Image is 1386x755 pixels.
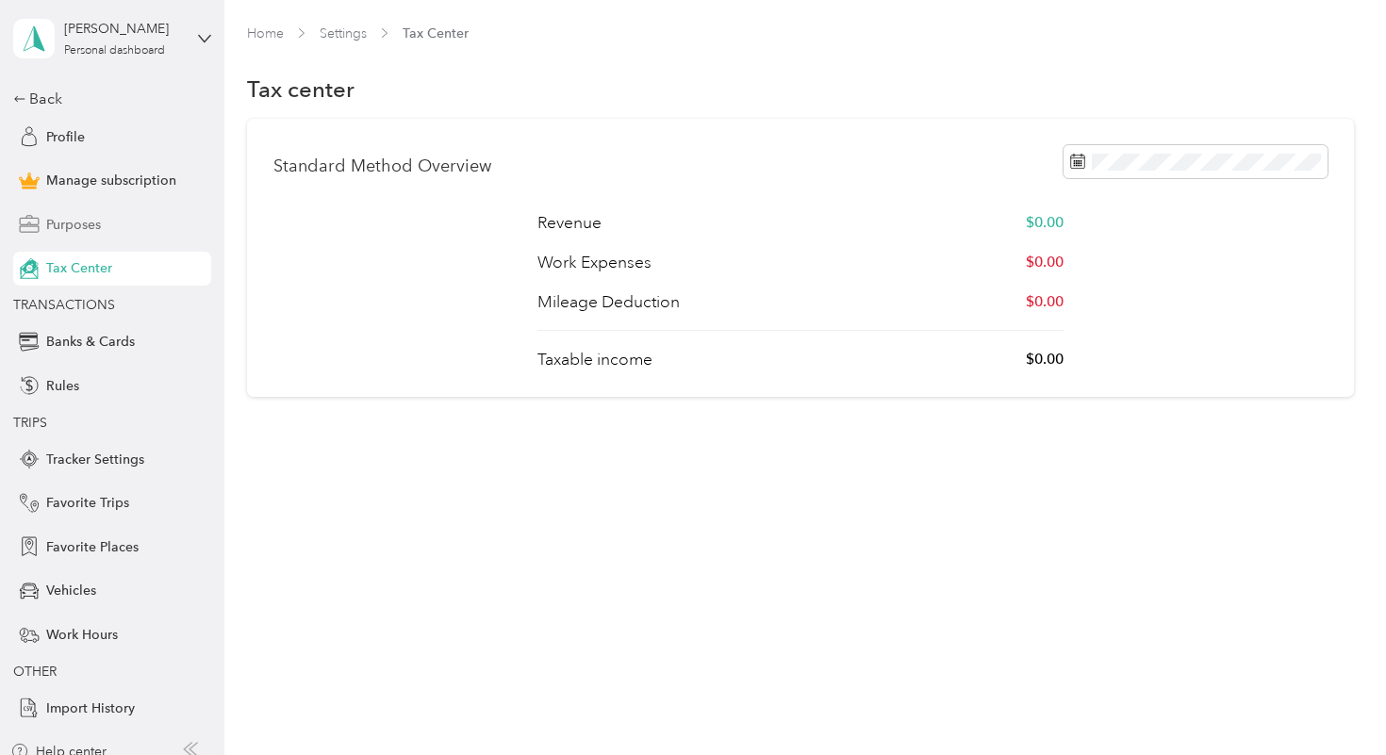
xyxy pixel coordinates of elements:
span: TRANSACTIONS [13,297,115,313]
span: Rules [46,376,79,396]
a: Home [247,25,284,41]
span: Manage subscription [46,171,176,190]
span: Tax Center [403,24,469,43]
p: $0.00 [1026,211,1064,235]
p: $0.00 [1026,290,1064,314]
p: $0.00 [1026,251,1064,274]
img: logo_orange.svg [30,30,45,45]
a: Settings [320,25,367,41]
span: Profile [46,127,85,147]
div: Domain: [DOMAIN_NAME] [49,49,207,64]
img: tab_keywords_by_traffic_grey.svg [188,109,203,124]
h1: Tax center [247,79,355,99]
p: $0.00 [1026,348,1064,371]
span: Banks & Cards [46,332,135,352]
p: Taxable income [537,348,652,371]
p: Mileage Deduction [537,290,680,314]
span: Purposes [46,215,101,235]
span: Tracker Settings [46,450,144,469]
div: Back [13,88,202,110]
div: v 4.0.25 [53,30,92,45]
span: Work Hours [46,625,118,645]
span: Import History [46,698,135,718]
img: website_grey.svg [30,49,45,64]
p: Revenue [537,211,602,235]
span: TRIPS [13,415,47,431]
div: Keywords by Traffic [208,111,318,123]
div: Domain Overview [72,111,169,123]
span: Favorite Trips [46,493,129,513]
img: tab_domain_overview_orange.svg [51,109,66,124]
p: Work Expenses [537,251,652,274]
span: OTHER [13,664,57,680]
h1: Standard Method Overview [273,156,491,176]
iframe: Everlance-gr Chat Button Frame [1280,649,1386,755]
span: Tax Center [46,258,112,278]
div: [PERSON_NAME] [64,19,182,39]
div: Personal dashboard [64,45,165,57]
span: Favorite Places [46,537,139,557]
span: Vehicles [46,581,96,600]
